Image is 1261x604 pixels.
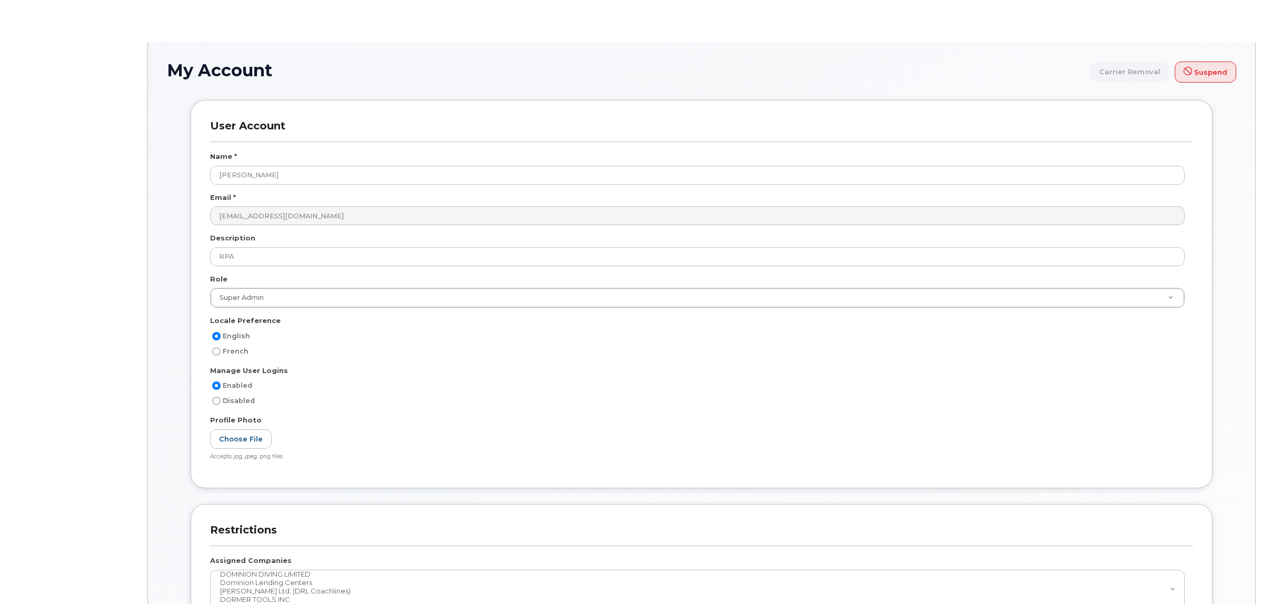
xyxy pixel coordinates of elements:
label: Manage User Logins [210,366,288,376]
div: Accepts jpg, jpeg, png files [210,453,1185,461]
label: Name * [210,152,237,162]
option: [PERSON_NAME] Ltd. (DRL Coachlines) [219,587,1170,596]
label: Email * [210,193,236,203]
span: English [223,332,250,340]
label: Profile Photo [210,415,262,425]
input: English [212,332,221,340]
span: French [223,347,249,355]
h3: User Account [210,119,1193,142]
option: DORMER TOOLS INC [219,596,1170,604]
option: Dominion Lending Centers [219,579,1170,587]
label: Description [210,233,255,243]
input: French [212,347,221,356]
label: Role [210,274,227,284]
input: Disabled [212,397,221,405]
label: Disabled [210,395,255,407]
h3: Restrictions [210,524,1193,546]
button: Suspend [1175,62,1236,83]
a: Super Admin [211,288,1184,307]
label: Enabled [210,379,252,392]
span: Super Admin [213,293,264,303]
label: Choose File [210,429,272,449]
option: DOMINION DIVING LIMITED [219,570,1170,579]
input: Enabled [212,381,221,390]
label: Locale Preference [210,316,281,326]
label: Assigned Companies [210,556,292,566]
h1: My Account [167,61,1236,83]
a: Carrier Removal [1090,62,1169,82]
